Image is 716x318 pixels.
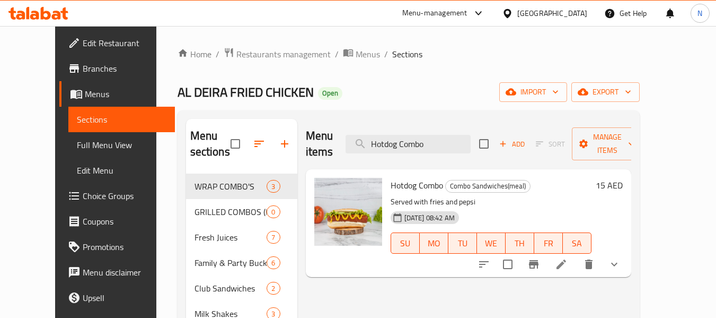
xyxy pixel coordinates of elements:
[83,266,166,279] span: Menu disclaimer
[318,87,342,100] div: Open
[445,180,531,193] div: Combo Sandwiches(meal)
[395,236,416,251] span: SU
[68,132,175,158] a: Full Menu View
[267,205,280,218] div: items
[59,260,175,285] a: Menu disclaimer
[497,253,519,276] span: Select to update
[571,82,640,102] button: export
[83,190,166,202] span: Choice Groups
[608,258,621,271] svg: Show Choices
[506,233,534,254] button: TH
[453,236,473,251] span: TU
[83,240,166,253] span: Promotions
[517,7,587,19] div: [GEOGRAPHIC_DATA]
[267,258,279,268] span: 6
[59,209,175,234] a: Coupons
[267,233,279,243] span: 7
[563,233,591,254] button: SA
[77,113,166,126] span: Sections
[267,182,279,192] span: 3
[510,236,530,251] span: TH
[267,256,280,269] div: items
[448,233,477,254] button: TU
[186,174,297,199] div: WRAP COMBO'S3
[83,62,166,75] span: Branches
[602,252,627,277] button: show more
[555,258,568,271] a: Edit menu item
[224,133,246,155] span: Select all sections
[576,252,602,277] button: delete
[195,231,267,244] div: Fresh Juices
[508,85,559,99] span: import
[272,131,297,157] button: Add section
[697,7,702,19] span: N
[59,81,175,107] a: Menus
[83,215,166,228] span: Coupons
[420,233,448,254] button: MO
[59,285,175,311] a: Upsell
[267,207,279,217] span: 0
[521,252,546,277] button: Branch-specific-item
[83,37,166,49] span: Edit Restaurant
[499,82,567,102] button: import
[195,282,267,295] span: Club Sandwiches
[498,138,526,150] span: Add
[267,231,280,244] div: items
[224,47,331,61] a: Restaurants management
[424,236,444,251] span: MO
[267,180,280,193] div: items
[473,133,495,155] span: Select section
[59,56,175,81] a: Branches
[356,48,380,61] span: Menus
[580,85,631,99] span: export
[343,47,380,61] a: Menus
[186,199,297,225] div: GRILLED COMBOS (MEAL)0
[195,256,267,269] span: Family & Party Buckets
[306,128,333,160] h2: Menu items
[178,47,640,61] nav: breadcrumb
[471,252,497,277] button: sort-choices
[392,48,422,61] span: Sections
[314,178,382,246] img: Hotdog Combo
[186,276,297,301] div: Club Sandwiches2
[391,177,443,193] span: Hotdog Combo
[391,233,420,254] button: SU
[538,236,559,251] span: FR
[236,48,331,61] span: Restaurants management
[186,225,297,250] div: Fresh Juices7
[580,131,634,157] span: Manage items
[495,136,529,152] span: Add item
[391,195,591,209] p: Served with fries and pepsi
[446,180,530,192] span: Combo Sandwiches(meal)
[216,48,219,61] li: /
[83,291,166,304] span: Upsell
[68,158,175,183] a: Edit Menu
[77,164,166,177] span: Edit Menu
[335,48,339,61] li: /
[77,139,166,151] span: Full Menu View
[186,250,297,276] div: Family & Party Buckets6
[495,136,529,152] button: Add
[481,236,501,251] span: WE
[534,233,563,254] button: FR
[477,233,506,254] button: WE
[246,131,272,157] span: Sort sections
[267,282,280,295] div: items
[596,178,623,193] h6: 15 AED
[195,205,267,218] span: GRILLED COMBOS (MEAL)
[68,107,175,132] a: Sections
[190,128,231,160] h2: Menu sections
[59,234,175,260] a: Promotions
[195,180,267,193] span: WRAP COMBO'S
[59,183,175,209] a: Choice Groups
[178,80,314,104] span: AL DEIRA FRIED CHICKEN
[59,30,175,56] a: Edit Restaurant
[318,89,342,98] span: Open
[402,7,467,20] div: Menu-management
[346,135,471,153] input: search
[267,283,279,294] span: 2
